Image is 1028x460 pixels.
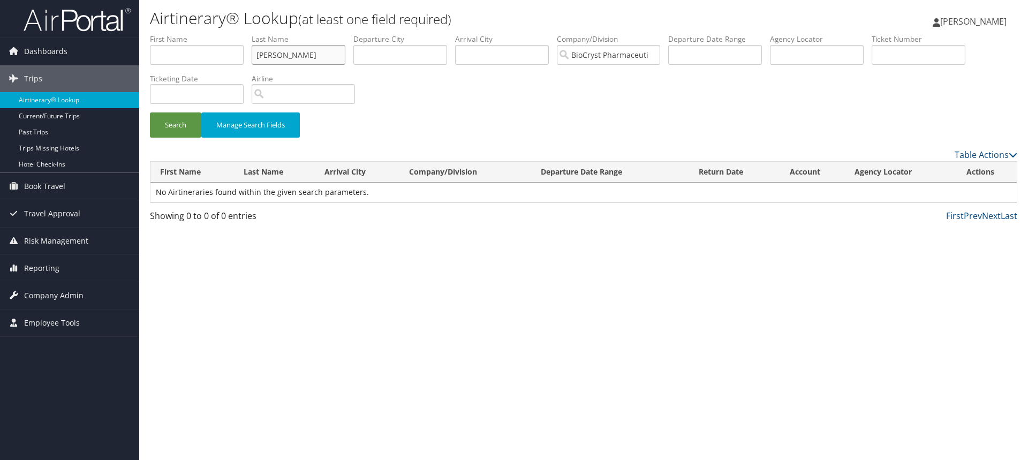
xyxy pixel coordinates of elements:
[955,149,1017,161] a: Table Actions
[557,34,668,44] label: Company/Division
[689,162,781,183] th: Return Date: activate to sort column ascending
[24,282,84,309] span: Company Admin
[150,209,355,228] div: Showing 0 to 0 of 0 entries
[24,255,59,282] span: Reporting
[150,183,1017,202] td: No Airtineraries found within the given search parameters.
[150,7,728,29] h1: Airtinerary® Lookup
[234,162,315,183] th: Last Name: activate to sort column ascending
[150,34,252,44] label: First Name
[24,200,80,227] span: Travel Approval
[353,34,455,44] label: Departure City
[780,162,845,183] th: Account: activate to sort column ascending
[455,34,557,44] label: Arrival City
[201,112,300,138] button: Manage Search Fields
[1001,210,1017,222] a: Last
[24,7,131,32] img: airportal-logo.png
[24,310,80,336] span: Employee Tools
[24,65,42,92] span: Trips
[315,162,399,183] th: Arrival City: activate to sort column ascending
[933,5,1017,37] a: [PERSON_NAME]
[845,162,957,183] th: Agency Locator: activate to sort column ascending
[150,112,201,138] button: Search
[252,73,363,84] label: Airline
[150,162,234,183] th: First Name: activate to sort column ascending
[531,162,689,183] th: Departure Date Range: activate to sort column ascending
[946,210,964,222] a: First
[150,73,252,84] label: Ticketing Date
[982,210,1001,222] a: Next
[252,34,353,44] label: Last Name
[940,16,1007,27] span: [PERSON_NAME]
[872,34,973,44] label: Ticket Number
[24,173,65,200] span: Book Travel
[770,34,872,44] label: Agency Locator
[24,38,67,65] span: Dashboards
[399,162,531,183] th: Company/Division
[957,162,1017,183] th: Actions
[964,210,982,222] a: Prev
[24,228,88,254] span: Risk Management
[668,34,770,44] label: Departure Date Range
[298,10,451,28] small: (at least one field required)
